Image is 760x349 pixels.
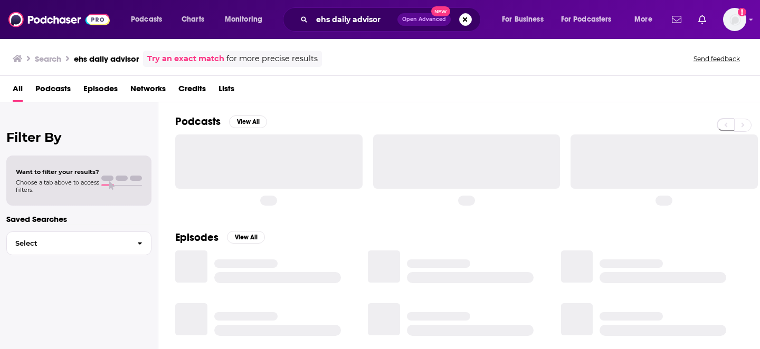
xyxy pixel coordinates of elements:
span: More [634,12,652,27]
span: New [431,6,450,16]
h2: Filter By [6,130,151,145]
a: Podcasts [35,80,71,102]
h3: Search [35,54,61,64]
button: Open AdvancedNew [397,13,451,26]
img: User Profile [723,8,746,31]
button: open menu [217,11,276,28]
a: EpisodesView All [175,231,265,244]
a: PodcastsView All [175,115,267,128]
button: open menu [627,11,666,28]
span: Choose a tab above to access filters. [16,179,99,193]
span: Monitoring [225,12,262,27]
a: Episodes [83,80,118,102]
span: Podcasts [131,12,162,27]
a: Show notifications dropdown [694,11,710,28]
button: View All [227,231,265,244]
button: open menu [123,11,176,28]
button: Send feedback [690,54,743,63]
span: For Podcasters [561,12,612,27]
h3: ehs daily advisor [74,54,139,64]
a: All [13,80,23,102]
a: Show notifications dropdown [668,11,686,28]
a: Networks [130,80,166,102]
span: for more precise results [226,53,318,65]
p: Saved Searches [6,214,151,224]
span: Want to filter your results? [16,168,99,176]
div: Search podcasts, credits, & more... [293,7,491,32]
svg: Add a profile image [738,8,746,16]
button: Select [6,231,151,255]
h2: Episodes [175,231,218,244]
a: Lists [218,80,234,102]
span: Open Advanced [402,17,446,22]
a: Charts [175,11,211,28]
button: open menu [554,11,627,28]
span: Select [7,240,129,247]
input: Search podcasts, credits, & more... [312,11,397,28]
span: For Business [502,12,544,27]
a: Try an exact match [147,53,224,65]
span: Logged in as Marketing09 [723,8,746,31]
button: Show profile menu [723,8,746,31]
h2: Podcasts [175,115,221,128]
a: Credits [178,80,206,102]
button: View All [229,115,267,128]
img: Podchaser - Follow, Share and Rate Podcasts [8,9,110,30]
span: Charts [182,12,204,27]
button: open menu [495,11,557,28]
